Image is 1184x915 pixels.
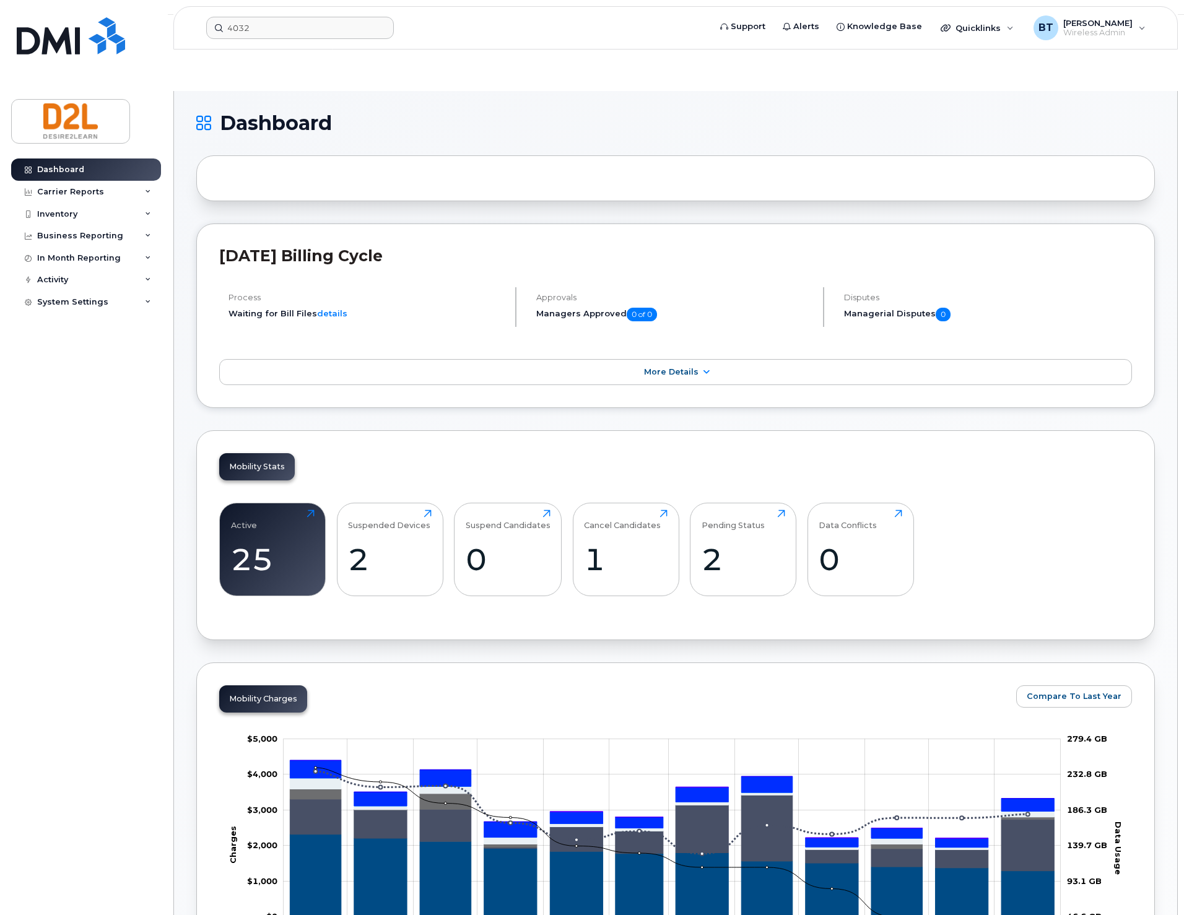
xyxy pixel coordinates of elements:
g: PST [290,760,1054,838]
h4: Disputes [844,293,1132,302]
g: Cancellation [290,789,1054,849]
a: Suspend Candidates0 [466,510,551,589]
h5: Managerial Disputes [844,308,1132,321]
div: 0 [466,541,551,578]
h2: [DATE] Billing Cycle [219,246,1132,265]
div: Data Conflicts [819,510,877,530]
button: Compare To Last Year [1016,685,1132,708]
h4: Approvals [536,293,812,302]
tspan: $2,000 [247,840,277,850]
div: 0 [819,541,902,578]
div: 2 [702,541,785,578]
tspan: $3,000 [247,805,277,815]
span: Compare To Last Year [1027,690,1121,702]
g: $0 [247,805,277,815]
a: Suspended Devices2 [348,510,432,589]
a: Data Conflicts0 [819,510,902,589]
div: Pending Status [702,510,765,530]
span: 0 [936,308,951,321]
tspan: $4,000 [247,769,277,779]
div: Cancel Candidates [584,510,661,530]
g: Features [290,778,1054,849]
div: Active [231,510,257,530]
span: 0 of 0 [627,308,657,321]
tspan: Charges [228,826,238,864]
tspan: $1,000 [247,876,277,886]
a: details [317,308,347,318]
span: More Details [644,367,699,376]
a: Pending Status2 [702,510,785,589]
a: Active25 [231,510,315,589]
tspan: 279.4 GB [1067,734,1107,744]
a: Cancel Candidates1 [584,510,668,589]
div: Suspended Devices [348,510,430,530]
g: $0 [247,840,277,850]
tspan: $5,000 [247,734,277,744]
tspan: 186.3 GB [1067,805,1107,815]
div: 1 [584,541,668,578]
div: 2 [348,541,432,578]
tspan: 232.8 GB [1067,769,1107,779]
g: $0 [247,876,277,886]
g: Roaming [290,795,1054,870]
h5: Managers Approved [536,308,812,321]
g: $0 [247,769,277,779]
span: Dashboard [220,114,332,132]
div: Suspend Candidates [466,510,551,530]
h4: Process [229,293,505,302]
div: 25 [231,541,315,578]
li: Waiting for Bill Files [229,308,505,319]
tspan: 139.7 GB [1067,840,1107,850]
g: $0 [247,734,277,744]
g: HST [290,760,1054,847]
tspan: 93.1 GB [1067,876,1102,886]
tspan: Data Usage [1113,821,1123,874]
